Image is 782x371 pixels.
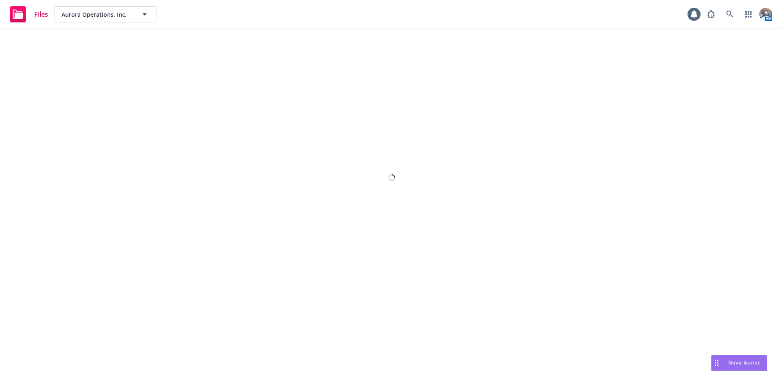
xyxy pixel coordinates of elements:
span: Aurora Operations, Inc. [62,10,132,19]
a: Files [7,3,51,26]
button: Nova Assist [711,355,767,371]
a: Switch app [740,6,757,22]
a: Report a Bug [703,6,719,22]
span: Files [34,11,48,18]
span: Nova Assist [728,359,760,366]
a: Search [722,6,738,22]
img: photo [759,8,772,21]
div: Drag to move [712,355,722,371]
button: Aurora Operations, Inc. [55,6,156,22]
